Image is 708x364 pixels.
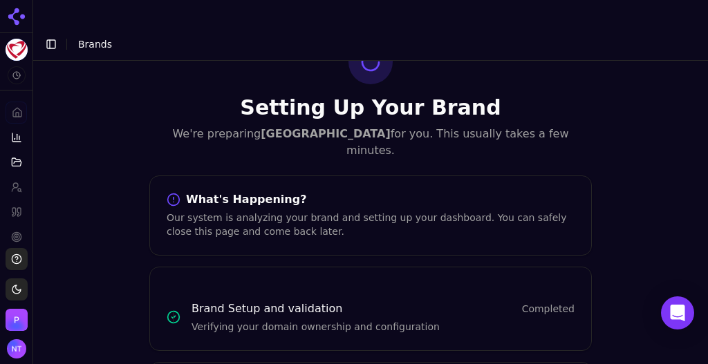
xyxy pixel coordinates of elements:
div: What's Happening? [167,193,575,207]
span: Completed [522,302,575,316]
p: Verifying your domain ownership and configuration [192,320,575,334]
img: Perrill [6,309,28,331]
nav: breadcrumb [78,37,112,51]
button: Open user button [7,339,26,358]
button: Open organization switcher [6,309,28,331]
button: Current brand: Minneapolis Heart Institute [6,39,28,61]
img: Nate Tower [7,339,26,358]
div: Our system is analyzing your brand and setting up your dashboard. You can safely close this page ... [167,211,575,238]
strong: [GEOGRAPHIC_DATA] [261,127,390,140]
span: Brands [78,39,112,50]
p: We're preparing for you. This usually takes a few minutes. [149,126,592,159]
img: Minneapolis Heart Institute [6,39,28,61]
h1: Setting Up Your Brand [149,95,592,120]
h3: Brand Setup and validation [192,300,342,317]
div: Open Intercom Messenger [661,296,694,329]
